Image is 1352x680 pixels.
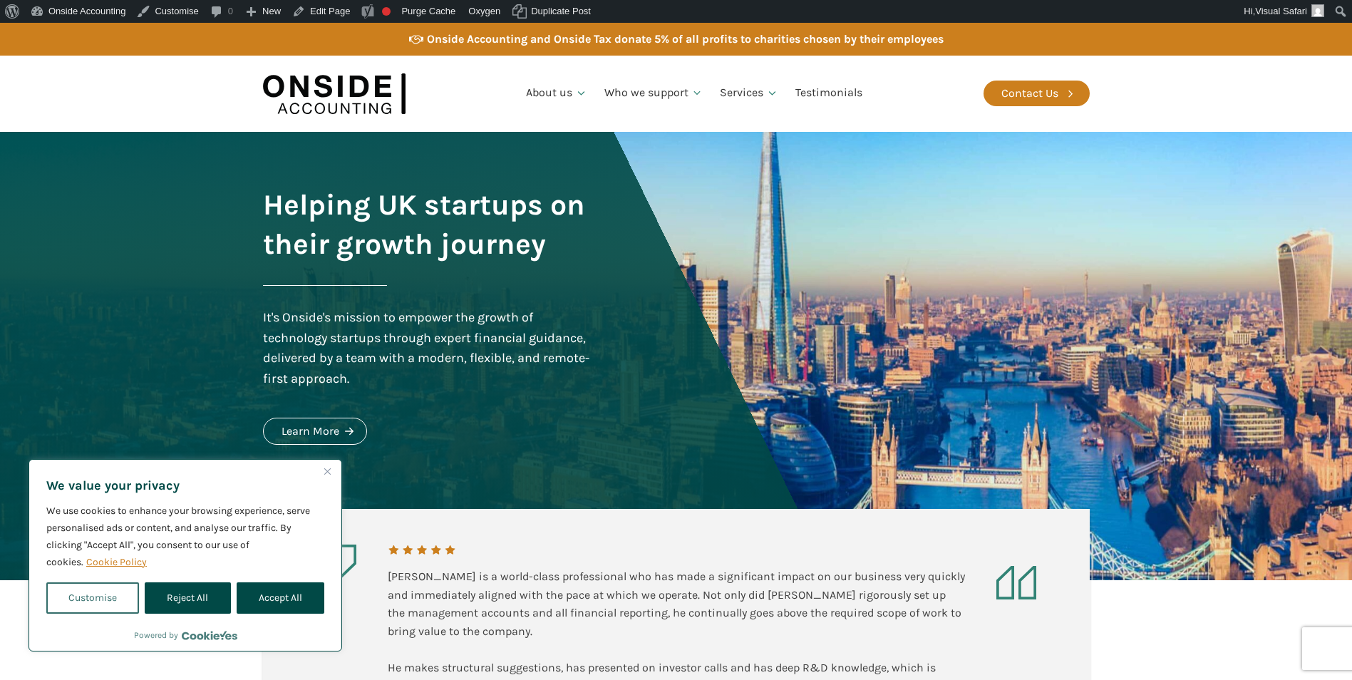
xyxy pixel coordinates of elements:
[382,7,391,16] div: Focus keyphrase not set
[263,66,406,121] img: Onside Accounting
[1001,84,1058,103] div: Contact Us
[263,185,594,264] h1: Helping UK startups on their growth journey
[319,463,336,480] button: Close
[282,422,339,441] div: Learn More
[1255,6,1307,16] span: Visual Safari
[711,69,787,118] a: Services
[182,631,237,640] a: Visit CookieYes website
[134,628,237,642] div: Powered by
[263,307,594,389] div: It's Onside's mission to empower the growth of technology startups through expert financial guida...
[517,69,596,118] a: About us
[145,582,230,614] button: Reject All
[46,503,324,571] p: We use cookies to enhance your browsing experience, serve personalised ads or content, and analys...
[787,69,871,118] a: Testimonials
[263,418,367,445] a: Learn More
[984,81,1090,106] a: Contact Us
[237,582,324,614] button: Accept All
[46,477,324,494] p: We value your privacy
[596,69,712,118] a: Who we support
[46,582,139,614] button: Customise
[324,468,331,475] img: Close
[29,459,342,651] div: We value your privacy
[86,555,148,569] a: Cookie Policy
[427,30,944,48] div: Onside Accounting and Onside Tax donate 5% of all profits to charities chosen by their employees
